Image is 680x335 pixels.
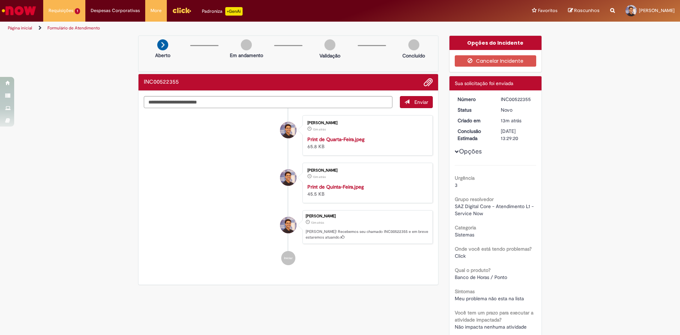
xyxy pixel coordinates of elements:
h2: INC00522355 Histórico de tíquete [144,79,179,85]
b: Categoria [455,224,476,231]
span: Meu problema não esta na lista [455,295,524,302]
dt: Status [452,106,496,113]
div: [PERSON_NAME] [307,168,425,173]
ul: Trilhas de página [5,22,448,35]
span: SAZ Digital Core - Atendimento L1 - Service Now [455,203,535,217]
img: img-circle-grey.png [324,39,335,50]
b: Grupo resolvedor [455,196,494,202]
span: 1 [75,8,80,14]
a: Formulário de Atendimento [47,25,100,31]
b: Sintomas [455,288,475,295]
p: +GenAi [225,7,243,16]
div: Novo [501,106,534,113]
span: Enviar [414,99,428,105]
div: 65.8 KB [307,136,425,150]
a: Página inicial [8,25,32,31]
b: Você tem um prazo para executar a atividade impactada? [455,309,533,323]
img: arrow-next.png [157,39,168,50]
img: ServiceNow [1,4,37,18]
span: Não impacta nenhuma atividade [455,324,527,330]
li: Joao Nobrega Silva Mendes [144,210,433,244]
dt: Conclusão Estimada [452,128,496,142]
div: [DATE] 13:29:20 [501,128,534,142]
ul: Histórico de tíquete [144,108,433,273]
img: click_logo_yellow_360x200.png [172,5,191,16]
button: Cancelar Incidente [455,55,537,67]
span: Banco de Horas / Ponto [455,274,507,280]
button: Adicionar anexos [424,78,433,87]
span: 3 [455,182,458,188]
span: Despesas Corporativas [91,7,140,14]
time: 28/08/2025 10:28:34 [313,127,326,132]
p: Concluído [402,52,425,59]
span: Favoritos [538,7,557,14]
button: Enviar [400,96,433,108]
div: INC00522355 [501,96,534,103]
span: Requisições [49,7,73,14]
p: Validação [319,52,340,59]
div: [PERSON_NAME] [306,214,429,218]
span: Click [455,253,466,259]
p: Em andamento [230,52,263,59]
textarea: Digite sua mensagem aqui... [144,96,392,108]
a: Print de Quarta-Feira.jpeg [307,136,364,143]
span: Rascunhos [574,7,600,14]
span: 13m atrás [501,117,521,124]
span: More [151,7,161,14]
time: 28/08/2025 10:28:32 [313,175,326,179]
div: Padroniza [202,7,243,16]
a: Rascunhos [568,7,600,14]
p: Aberto [155,52,170,59]
div: [PERSON_NAME] [307,121,425,125]
dt: Número [452,96,496,103]
div: Opções do Incidente [449,36,542,50]
div: Joao Nobrega Silva Mendes [280,217,296,233]
p: [PERSON_NAME]! Recebemos seu chamado INC00522355 e em breve estaremos atuando. [306,229,429,240]
span: [PERSON_NAME] [639,7,675,13]
div: Joao Nobrega Silva Mendes [280,122,296,138]
div: 28/08/2025 10:29:20 [501,117,534,124]
img: img-circle-grey.png [408,39,419,50]
div: Joao Nobrega Silva Mendes [280,169,296,186]
dt: Criado em [452,117,496,124]
div: 45.5 KB [307,183,425,197]
span: Sua solicitação foi enviada [455,80,513,86]
b: Qual o produto? [455,267,491,273]
span: 13m atrás [313,175,326,179]
a: Print de Quinta-Feira.jpeg [307,184,364,190]
b: Onde você está tendo problemas? [455,246,532,252]
time: 28/08/2025 10:29:20 [501,117,521,124]
span: 13m atrás [311,220,324,225]
img: img-circle-grey.png [241,39,252,50]
b: Urgência [455,175,475,181]
span: Sistemas [455,231,474,238]
time: 28/08/2025 10:29:20 [311,220,324,225]
span: 13m atrás [313,127,326,132]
